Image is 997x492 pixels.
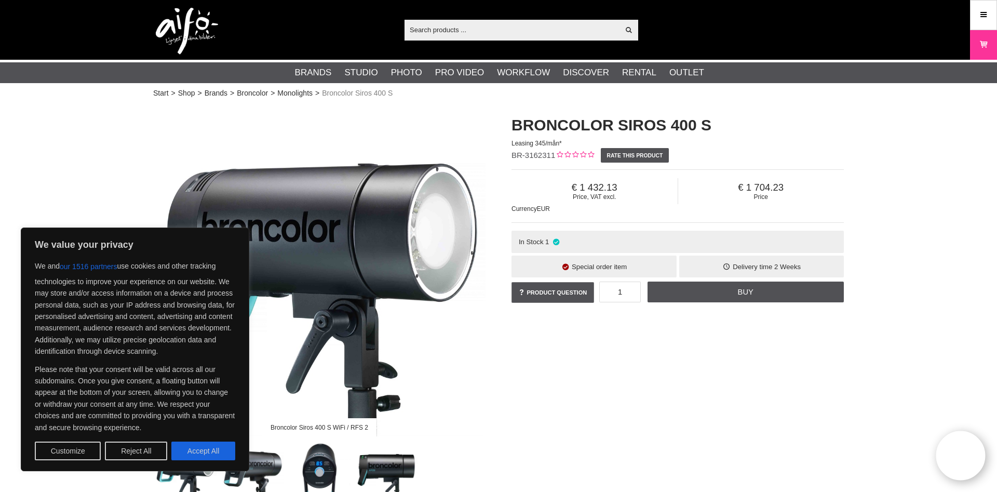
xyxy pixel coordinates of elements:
a: Outlet [669,66,704,79]
i: In stock [551,238,560,246]
a: Brands [295,66,332,79]
button: our 1516 partners [60,257,117,276]
span: In Stock [519,238,544,246]
span: EUR [537,205,550,212]
span: > [230,88,234,99]
a: Pro Video [435,66,484,79]
span: Currency [511,205,537,212]
p: We value your privacy [35,238,235,251]
span: Delivery time [733,263,772,271]
a: Broncolor [237,88,268,99]
h1: Broncolor Siros 400 S [511,114,844,136]
span: > [171,88,176,99]
span: Leasing 345/mån* [511,140,562,147]
span: 1 432.13 [511,182,678,193]
button: Reject All [105,442,167,460]
button: Accept All [171,442,235,460]
a: Studio [344,66,378,79]
a: Shop [178,88,195,99]
div: We value your privacy [21,228,249,471]
span: Price, VAT excl. [511,193,678,201]
a: Workflow [497,66,550,79]
span: Broncolor Siros 400 S [322,88,393,99]
a: Brands [205,88,227,99]
button: Customize [35,442,101,460]
span: > [197,88,201,99]
div: Broncolor Siros 400 S WiFi / RFS 2 [262,418,376,436]
span: Price [678,193,844,201]
span: > [271,88,275,99]
img: logo.png [156,8,218,55]
div: Customer rating: 0 [555,150,594,161]
span: 1 [545,238,549,246]
a: Start [153,88,169,99]
span: 2 Weeks [774,263,801,271]
span: > [315,88,319,99]
p: Please note that your consent will be valid across all our subdomains. Once you give consent, a f... [35,364,235,433]
span: 1 704.23 [678,182,844,193]
a: Discover [563,66,609,79]
a: Rental [622,66,656,79]
span: BR-3162311 [511,151,555,159]
a: Rate this product [601,148,669,163]
span: Special order item [572,263,627,271]
a: Buy [648,282,844,302]
a: Product question [511,282,594,303]
a: Monolights [277,88,313,99]
p: We and use cookies and other tracking technologies to improve your experience on our website. We ... [35,257,235,357]
a: Photo [391,66,422,79]
img: Broncolor Siros 400 S WiFi / RFS 2 [153,104,486,436]
input: Search products ... [405,22,619,37]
